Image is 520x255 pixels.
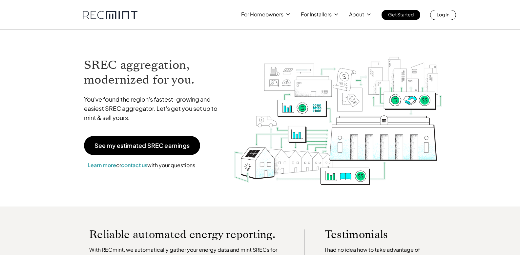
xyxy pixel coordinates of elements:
a: Log In [430,10,456,20]
a: Get Started [382,10,420,20]
p: For Installers [301,10,332,19]
a: Learn more [88,162,116,168]
p: or with your questions [84,161,199,169]
p: For Homeowners [241,10,283,19]
p: Log In [437,10,449,19]
h1: SREC aggregation, modernized for you. [84,58,224,87]
p: See my estimated SREC earnings [94,143,190,148]
p: Testimonials [325,229,423,239]
p: You've found the region's fastest-growing and easiest SREC aggregator. Let's get you set up to mi... [84,95,224,122]
p: About [349,10,364,19]
img: RECmint value cycle [233,40,443,187]
p: Reliable automated energy reporting. [89,229,285,239]
a: contact us [121,162,147,168]
p: Get Started [388,10,414,19]
a: See my estimated SREC earnings [84,136,200,155]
